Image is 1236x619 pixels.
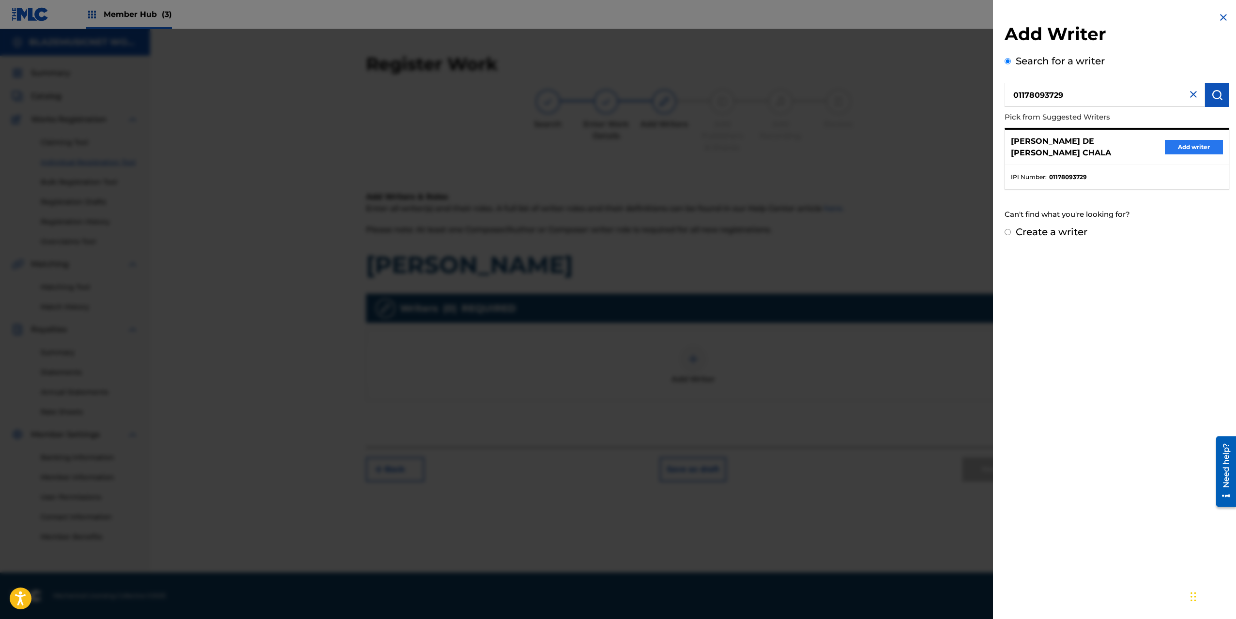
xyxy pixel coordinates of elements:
[162,10,172,19] span: (3)
[1005,204,1229,225] div: Can't find what you're looking for?
[1011,173,1047,181] span: IPI Number :
[1190,582,1196,611] div: Drag
[1016,55,1105,67] label: Search for a writer
[1016,226,1087,238] label: Create a writer
[1211,89,1223,101] img: Search Works
[104,9,172,20] span: Member Hub
[1005,107,1174,128] p: Pick from Suggested Writers
[1005,83,1205,107] input: Search writer's name or IPI Number
[1005,23,1229,48] h2: Add Writer
[86,9,98,20] img: Top Rightsholders
[1209,433,1236,511] iframe: Resource Center
[12,7,49,21] img: MLC Logo
[1188,573,1236,619] iframe: Chat Widget
[1011,136,1165,159] p: [PERSON_NAME] DE [PERSON_NAME] CHALA
[1049,173,1087,181] strong: 01178093729
[1188,89,1199,100] img: close
[1165,140,1223,154] button: Add writer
